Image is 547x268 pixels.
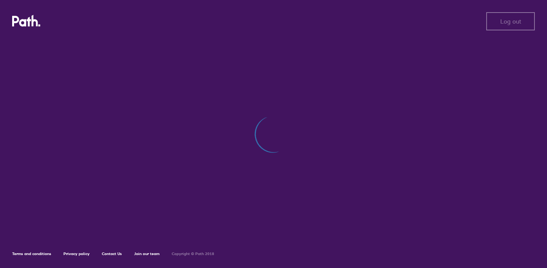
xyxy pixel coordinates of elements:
[134,251,160,256] a: Join our team
[172,252,214,256] h6: Copyright © Path 2018
[12,251,51,256] a: Terms and conditions
[63,251,90,256] a: Privacy policy
[486,12,535,30] button: Log out
[102,251,122,256] a: Contact Us
[500,18,521,25] span: Log out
